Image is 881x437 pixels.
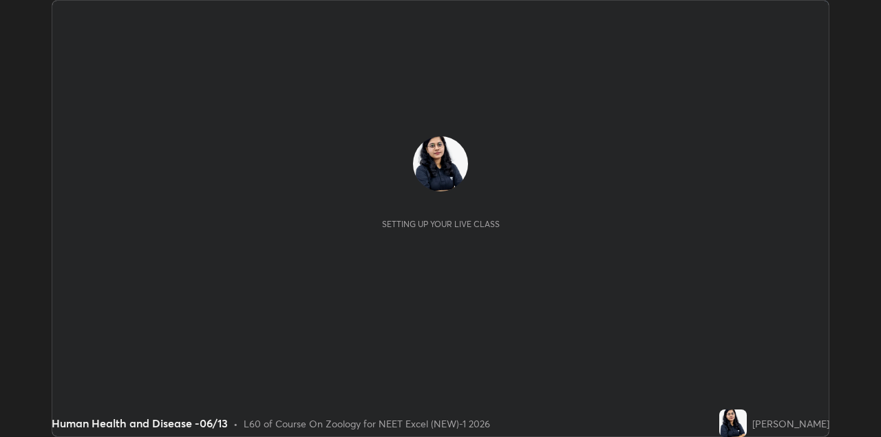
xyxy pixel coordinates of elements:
img: c5c1c0953fab4165a3d8556d5a9fe923.jpg [719,409,747,437]
div: • [233,416,238,431]
div: [PERSON_NAME] [752,416,829,431]
div: Human Health and Disease -06/13 [52,415,228,431]
div: Setting up your live class [382,219,500,229]
div: L60 of Course On Zoology for NEET Excel (NEW)-1 2026 [244,416,490,431]
img: c5c1c0953fab4165a3d8556d5a9fe923.jpg [413,136,468,191]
